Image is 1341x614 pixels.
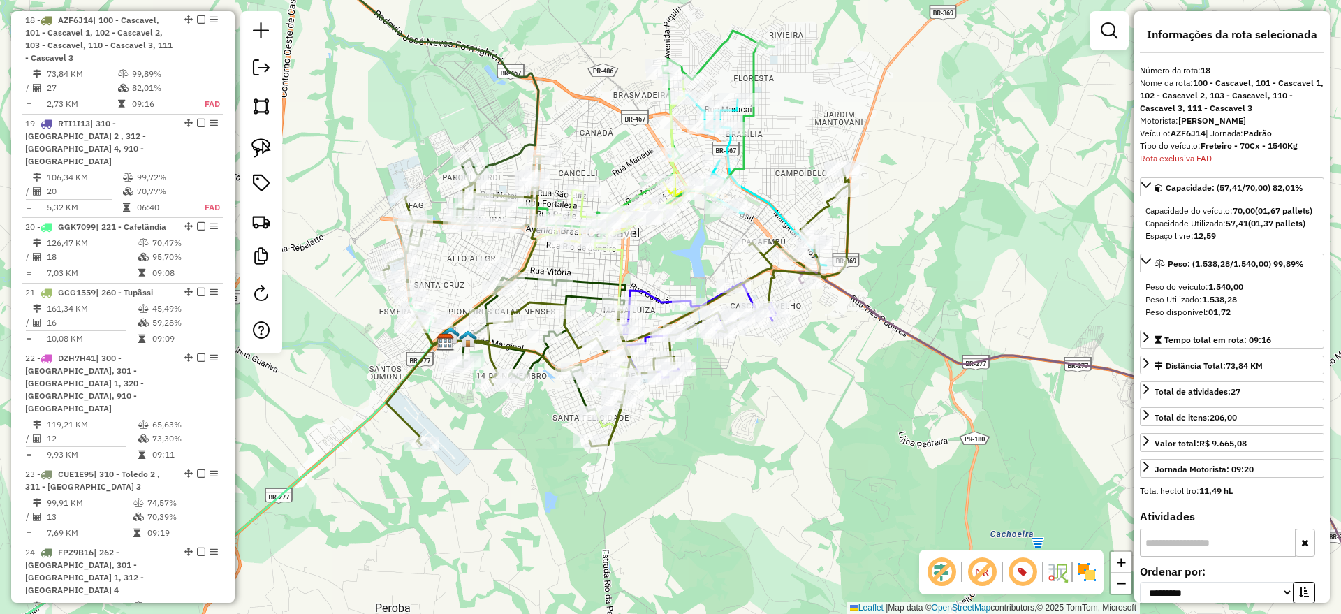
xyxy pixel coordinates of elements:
span: RTI1I13 [58,118,90,129]
i: Total de Atividades [33,187,41,196]
strong: Freteiro - 70Cx - 1540Kg [1201,140,1298,151]
span: 73,84 KM [1226,360,1263,371]
i: % de utilização do peso [138,305,149,313]
i: % de utilização da cubagem [133,513,144,521]
td: 73,30% [152,432,218,446]
strong: 27 [1231,386,1240,397]
td: 99,89% [131,67,189,81]
a: Criar rota [246,206,277,237]
td: 13 [46,510,133,524]
td: 12 [46,432,138,446]
h4: Informações da rota selecionada [1140,28,1324,41]
em: Alterar sequência das rotas [184,548,193,556]
i: Total de Atividades [33,319,41,327]
div: Total hectolitro: [1140,485,1324,497]
i: Tempo total em rota [138,451,145,459]
div: Capacidade do veículo: [1145,205,1319,217]
i: % de utilização da cubagem [118,84,129,92]
a: OpenStreetMap [932,603,991,613]
div: Nome da rota: [1140,77,1324,115]
td: 20 [46,184,122,198]
strong: 11,49 hL [1199,485,1233,496]
span: + [1117,553,1126,571]
td: 10,08 KM [46,332,138,346]
i: % de utilização do peso [133,602,144,611]
td: / [25,184,32,198]
td: / [25,510,32,524]
i: Distância Total [33,305,41,313]
i: Total de Atividades [33,84,41,92]
td: 74,57% [147,496,217,510]
span: Capacidade: (57,41/70,00) 82,01% [1166,182,1303,193]
span: 18 - [25,15,173,63]
td: 59,28% [152,316,218,330]
img: Exibir/Ocultar setores [1076,561,1098,583]
td: 18 [46,250,138,264]
td: 70,39% [147,510,217,524]
td: / [25,432,32,446]
a: Reroteirizar Sessão [247,279,275,311]
em: Finalizar rota [197,222,205,231]
td: / [25,250,32,264]
span: | 262 - [GEOGRAPHIC_DATA], 301 - [GEOGRAPHIC_DATA] 1, 312 - [GEOGRAPHIC_DATA] 4 [25,547,144,595]
td: / [25,316,32,330]
em: Opções [210,222,218,231]
em: Alterar sequência das rotas [184,15,193,24]
strong: [PERSON_NAME] [1178,115,1246,126]
em: Finalizar rota [197,353,205,362]
td: 7,03 KM [46,266,138,280]
i: % de utilização da cubagem [138,434,149,443]
i: Distância Total [33,421,41,429]
span: 19 - [25,118,146,166]
td: 95,70% [152,250,218,264]
div: Jornada Motorista: 09:20 [1155,463,1254,476]
td: FAD [189,97,221,111]
td: 45,49% [152,302,218,316]
td: 27 [46,81,117,95]
span: − [1117,574,1126,592]
span: GCG1559 [58,287,96,298]
td: 161,34 KM [46,302,138,316]
td: 65,63% [152,418,218,432]
em: Alterar sequência das rotas [184,469,193,478]
div: Rota exclusiva FAD [1140,152,1324,165]
strong: 1.540,00 [1208,282,1243,292]
strong: 57,41 [1226,218,1248,228]
span: | 221 - Cafelândia [96,221,166,232]
em: Opções [210,469,218,478]
i: % de utilização do peso [138,239,149,247]
span: | Jornada: [1206,128,1272,138]
span: Exibir número da rota [1006,555,1039,589]
img: Selecionar atividades - polígono [251,96,271,116]
td: 119,21 KM [46,418,138,432]
div: Veículo: [1140,127,1324,140]
i: Distância Total [33,70,41,78]
td: = [25,448,32,462]
strong: 01,72 [1208,307,1231,317]
td: 99,61 KM [46,599,133,613]
strong: 70,00 [1233,205,1255,216]
i: Tempo total em rota [123,203,130,212]
em: Finalizar rota [197,548,205,556]
span: | 260 - Tupãssi [96,287,153,298]
a: Capacidade: (57,41/70,00) 82,01% [1140,177,1324,196]
strong: (01,37 pallets) [1248,218,1305,228]
td: 09:16 [131,97,189,111]
span: 24 - [25,547,144,595]
span: | 310 - Toledo 2 , 311 - [GEOGRAPHIC_DATA] 3 [25,469,160,492]
em: Alterar sequência das rotas [184,222,193,231]
div: Capacidade: (57,41/70,00) 82,01% [1140,199,1324,248]
td: 70,77% [136,184,191,198]
span: 21 - [25,287,153,298]
div: Tipo do veículo: [1140,140,1324,152]
td: 09:19 [147,526,217,540]
h4: Atividades [1140,510,1324,523]
i: Distância Total [33,602,41,611]
a: Nova sessão e pesquisa [247,17,275,48]
strong: 18 [1201,65,1210,75]
em: Finalizar rota [197,288,205,296]
td: 16 [46,316,138,330]
em: Opções [210,548,218,556]
td: = [25,332,32,346]
i: % de utilização da cubagem [138,319,149,327]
